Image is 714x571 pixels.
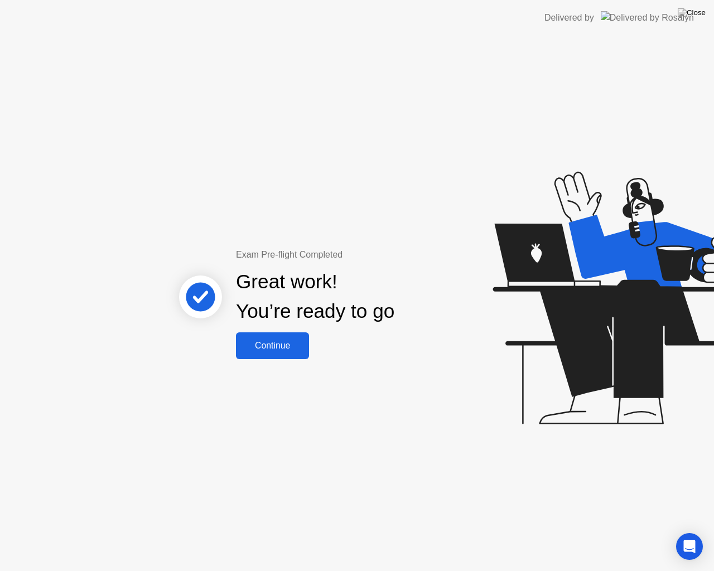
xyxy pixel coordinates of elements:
[239,341,306,351] div: Continue
[236,248,466,262] div: Exam Pre-flight Completed
[544,11,594,25] div: Delivered by
[236,267,394,326] div: Great work! You’re ready to go
[236,332,309,359] button: Continue
[678,8,706,17] img: Close
[601,11,694,24] img: Delivered by Rosalyn
[676,533,703,560] div: Open Intercom Messenger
